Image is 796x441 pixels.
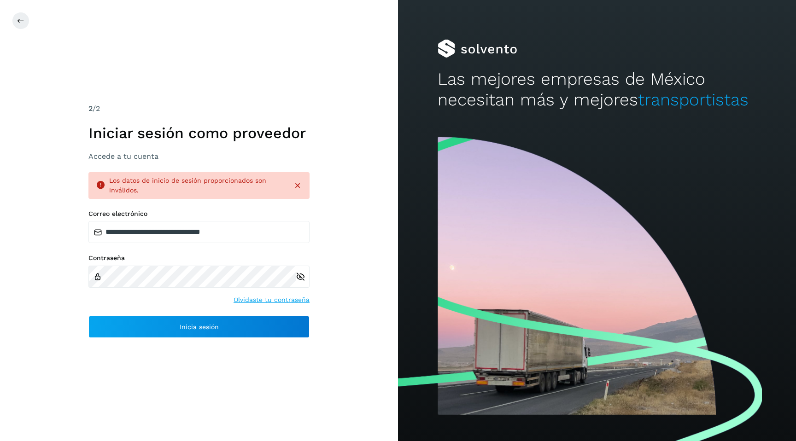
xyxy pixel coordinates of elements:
div: /2 [88,103,310,114]
span: transportistas [638,90,749,110]
a: Olvidaste tu contraseña [234,295,310,305]
h3: Accede a tu cuenta [88,152,310,161]
h2: Las mejores empresas de México necesitan más y mejores [438,69,756,110]
button: Inicia sesión [88,316,310,338]
label: Correo electrónico [88,210,310,218]
div: Los datos de inicio de sesión proporcionados son inválidos. [109,176,286,195]
span: 2 [88,104,93,113]
label: Contraseña [88,254,310,262]
h1: Iniciar sesión como proveedor [88,124,310,142]
span: Inicia sesión [180,324,219,330]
